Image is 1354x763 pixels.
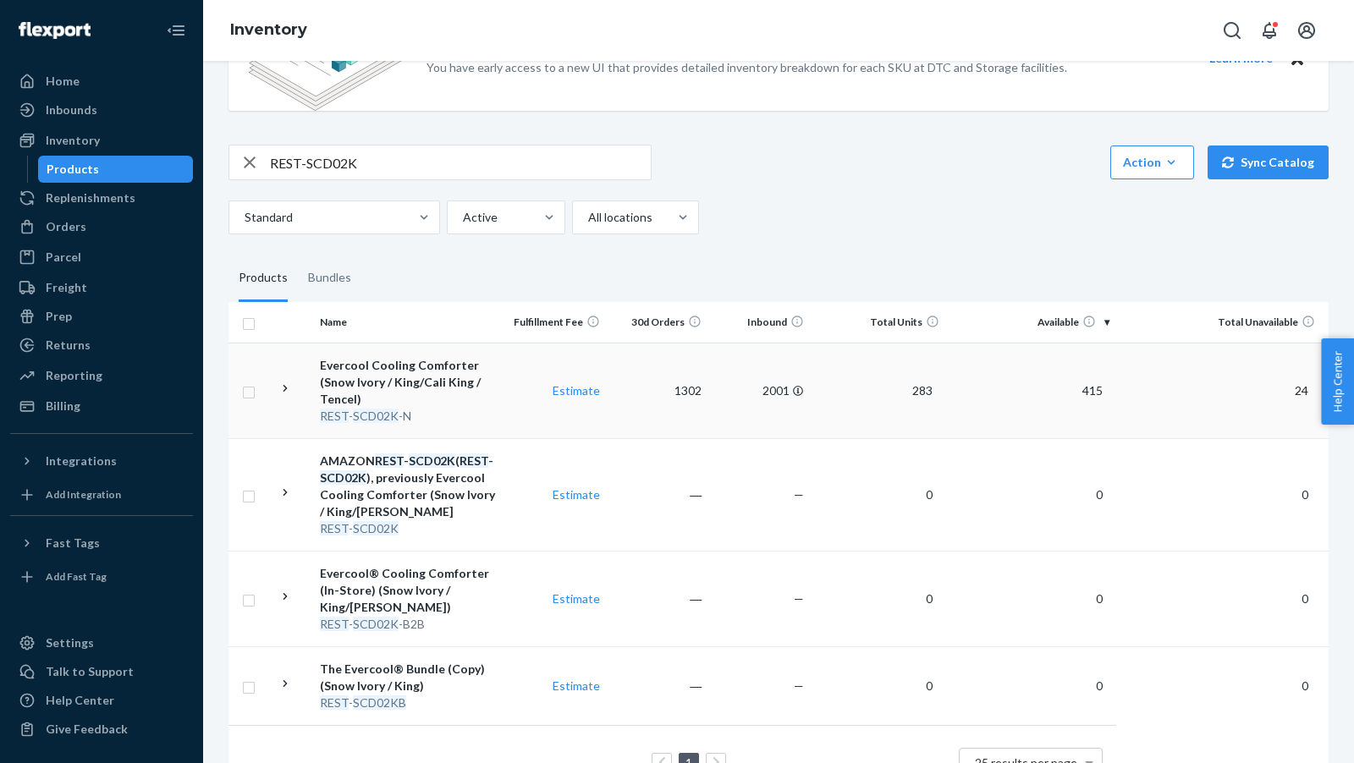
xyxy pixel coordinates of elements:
a: Add Fast Tag [10,563,193,590]
div: Action [1123,154,1181,171]
a: Estimate [553,591,600,606]
th: Available [946,302,1116,343]
span: — [794,678,804,693]
div: Bundles [308,255,351,302]
input: All locations [586,209,588,226]
div: - [320,694,498,711]
button: Fast Tags [10,530,193,557]
a: Estimate [553,487,600,502]
a: Reporting [10,362,193,389]
em: REST [320,617,349,631]
th: Total Unavailable [1116,302,1329,343]
button: Sync Catalog [1208,145,1329,179]
div: Returns [46,337,91,354]
button: Help Center [1321,338,1354,425]
em: SCD02K [353,617,399,631]
th: Inbound [708,302,810,343]
div: Prep [46,308,72,325]
th: 30d Orders [607,302,708,343]
div: - [320,520,498,537]
span: — [794,487,804,502]
div: Integrations [46,453,117,469]
a: Help Center [10,687,193,714]
td: ― [607,438,708,551]
a: Settings [10,629,193,656]
em: REST [375,453,404,468]
span: 0 [919,487,939,502]
a: Products [38,156,194,183]
span: 0 [1089,678,1109,693]
a: Parcel [10,244,193,271]
button: Close Navigation [159,14,193,47]
div: Freight [46,279,87,296]
th: Fulfillment Fee [504,302,606,343]
div: Inbounds [46,102,97,118]
div: Talk to Support [46,663,134,680]
span: 0 [1089,487,1109,502]
div: - -N [320,408,498,425]
div: Add Fast Tag [46,569,107,584]
a: Orders [10,213,193,240]
em: SCD02K [353,521,399,535]
span: 0 [1295,487,1315,502]
button: Open notifications [1252,14,1286,47]
div: Evercool Cooling Comforter (Snow Ivory / King/Cali King / Tencel) [320,357,498,408]
div: Help Center [46,692,114,709]
td: ― [607,551,708,646]
div: Billing [46,398,80,414]
a: Returns [10,332,193,359]
input: Standard [243,209,245,226]
em: SCD02K [409,453,455,468]
input: Active [461,209,463,226]
div: The Evercool® Bundle (Copy) (Snow Ivory / King) [320,661,498,694]
div: Evercool® Cooling Comforter (In-Store) (Snow Ivory / King/[PERSON_NAME]) [320,565,498,616]
img: Flexport logo [19,22,91,39]
a: Inventory [10,127,193,154]
p: You have early access to a new UI that provides detailed inventory breakdown for each SKU at DTC ... [427,59,1067,76]
ol: breadcrumbs [217,6,321,55]
a: Talk to Support [10,658,193,685]
em: REST [320,409,349,423]
button: Integrations [10,447,193,475]
div: Reporting [46,367,102,384]
a: Freight [10,274,193,301]
a: Inventory [230,20,307,39]
span: 0 [919,591,939,606]
div: Inventory [46,132,100,149]
em: SCD02KB [353,695,406,710]
a: Estimate [553,383,600,398]
div: Replenishments [46,189,135,206]
span: 24 [1288,383,1315,398]
th: Name [313,302,504,343]
th: Total Units [811,302,947,343]
div: Products [47,161,99,178]
input: Search inventory by name or sku [270,145,651,179]
button: Close [1286,48,1308,69]
em: REST [460,453,488,468]
div: AMAZON - ( - ), previously Evercool Cooling Comforter (Snow Ivory / King/[PERSON_NAME] [320,453,498,520]
button: Open account menu [1290,14,1324,47]
div: Orders [46,218,86,235]
span: 283 [905,383,939,398]
span: 0 [1295,591,1315,606]
a: Replenishments [10,184,193,211]
div: Fast Tags [46,535,100,552]
em: REST [320,521,349,535]
span: 0 [919,678,939,693]
div: Parcel [46,249,81,266]
em: SCD02K [353,409,399,423]
button: Action [1110,145,1194,179]
div: Give Feedback [46,721,128,738]
a: Estimate [553,678,600,693]
div: Settings [46,634,94,651]
a: Inbounds [10,96,193,124]
button: Open Search Box [1215,14,1249,47]
em: REST [320,695,349,710]
td: 1302 [607,343,708,438]
a: Billing [10,392,193,420]
div: Add Integration [46,487,121,502]
em: SCD02K [320,470,366,485]
span: 415 [1076,383,1109,398]
div: - -B2B [320,616,498,633]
